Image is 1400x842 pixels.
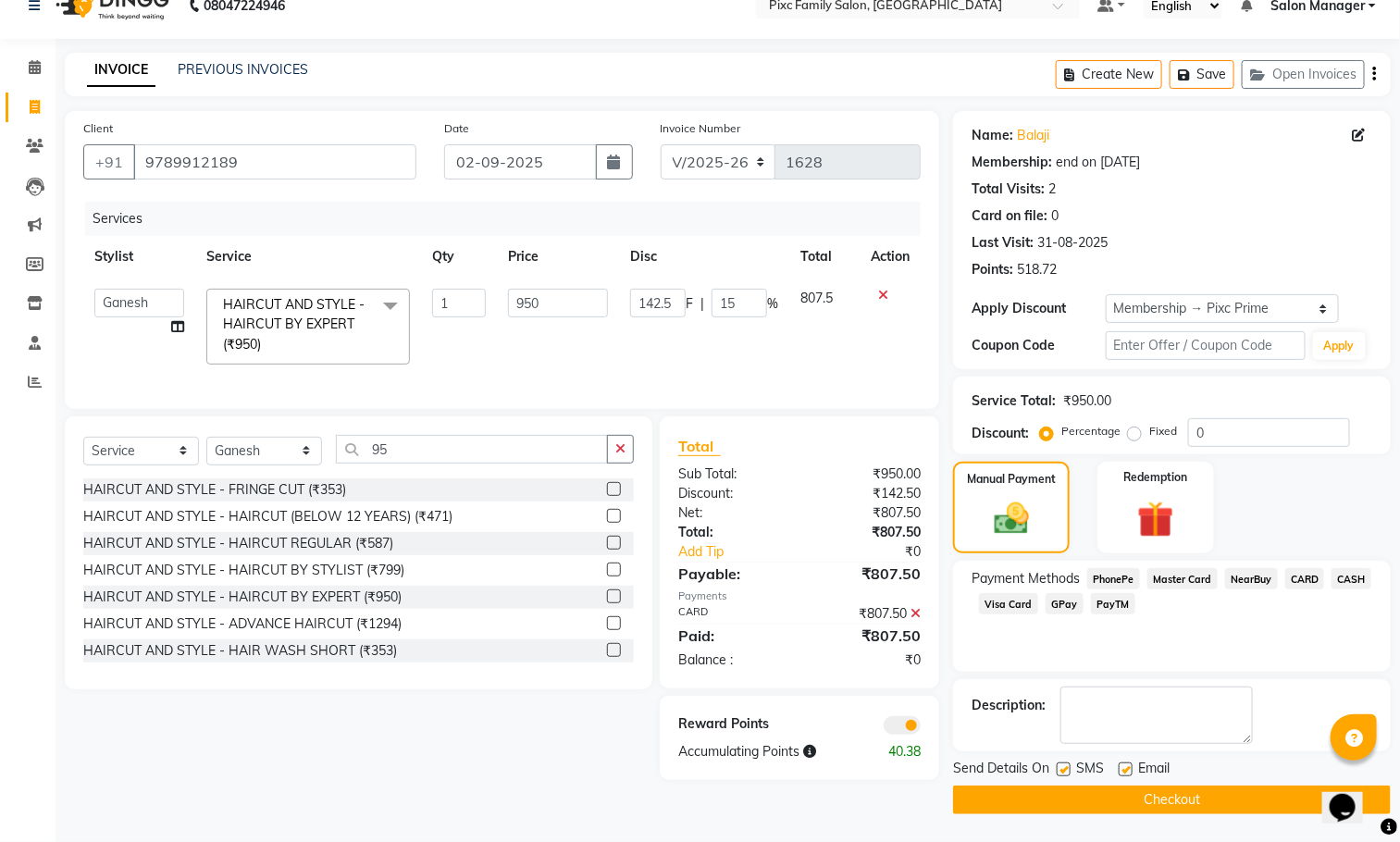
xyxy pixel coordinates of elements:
[336,435,608,464] input: Search or Scan
[83,144,135,180] button: +91
[1091,593,1135,614] span: PayTM
[1056,60,1162,89] button: Create New
[1322,768,1381,823] iframe: chat widget
[619,236,789,278] th: Disc
[1123,469,1187,486] label: Redemption
[1106,331,1306,360] input: Enter Offer / Coupon Code
[664,650,799,670] div: Balance :
[972,336,1105,355] div: Coupon Code
[1063,391,1111,411] div: ₹950.00
[972,391,1056,411] div: Service Total:
[1076,759,1104,782] span: SMS
[1051,206,1059,226] div: 0
[83,480,346,500] div: HAIRCUT AND STYLE - FRINGE CUT (₹353)
[953,759,1049,782] span: Send Details On
[664,542,822,562] a: Add Tip
[1017,260,1057,279] div: 518.72
[1138,759,1170,782] span: Email
[1285,568,1325,589] span: CARD
[1225,568,1278,589] span: NearBuy
[972,233,1034,253] div: Last Visit:
[867,742,935,762] div: 40.38
[678,588,921,604] div: Payments
[799,625,935,647] div: ₹807.50
[972,126,1013,145] div: Name:
[799,484,935,503] div: ₹142.50
[972,180,1045,199] div: Total Visits:
[1170,60,1234,89] button: Save
[1242,60,1365,89] button: Open Invoices
[972,153,1052,172] div: Membership:
[421,236,497,278] th: Qty
[979,593,1038,614] span: Visa Card
[799,650,935,670] div: ₹0
[972,569,1080,588] span: Payment Methods
[1087,568,1140,589] span: PhonePe
[953,786,1391,814] button: Checkout
[799,563,935,585] div: ₹807.50
[789,236,860,278] th: Total
[823,542,935,562] div: ₹0
[664,742,867,762] div: Accumulating Points
[178,61,308,78] a: PREVIOUS INVOICES
[1048,180,1056,199] div: 2
[800,290,833,306] span: 807.5
[799,523,935,542] div: ₹807.50
[678,437,721,456] span: Total
[664,714,799,735] div: Reward Points
[444,120,469,137] label: Date
[799,604,935,624] div: ₹807.50
[83,588,402,607] div: HAIRCUT AND STYLE - HAIRCUT BY EXPERT (₹950)
[83,614,402,634] div: HAIRCUT AND STYLE - ADVANCE HAIRCUT (₹1294)
[1332,568,1371,589] span: CASH
[686,294,693,314] span: F
[972,206,1047,226] div: Card on file:
[700,294,704,314] span: |
[1126,497,1185,542] img: _gift.svg
[1046,593,1084,614] span: GPay
[860,236,921,278] th: Action
[664,484,799,503] div: Discount:
[664,523,799,542] div: Total:
[661,120,741,137] label: Invoice Number
[223,296,365,353] span: HAIRCUT AND STYLE - HAIRCUT BY EXPERT (₹950)
[664,464,799,484] div: Sub Total:
[83,507,452,526] div: HAIRCUT AND STYLE - HAIRCUT (BELOW 12 YEARS) (₹471)
[83,534,393,553] div: HAIRCUT AND STYLE - HAIRCUT REGULAR (₹587)
[83,236,195,278] th: Stylist
[767,294,778,314] span: %
[1149,423,1177,440] label: Fixed
[1313,332,1366,360] button: Apply
[133,144,416,180] input: Search by Name/Mobile/Email/Code
[799,503,935,523] div: ₹807.50
[85,202,935,236] div: Services
[83,120,113,137] label: Client
[1017,126,1049,145] a: Balaji
[972,260,1013,279] div: Points:
[967,471,1056,488] label: Manual Payment
[195,236,421,278] th: Service
[497,236,619,278] th: Price
[972,424,1029,443] div: Discount:
[87,54,155,87] a: INVOICE
[664,563,799,585] div: Payable:
[984,499,1040,539] img: _cash.svg
[1037,233,1108,253] div: 31-08-2025
[664,604,799,624] div: CARD
[664,503,799,523] div: Net:
[83,561,404,580] div: HAIRCUT AND STYLE - HAIRCUT BY STYLIST (₹799)
[972,696,1046,715] div: Description:
[1147,568,1218,589] span: Master Card
[261,336,269,353] a: x
[972,299,1105,318] div: Apply Discount
[1056,153,1140,172] div: end on [DATE]
[664,625,799,647] div: Paid:
[799,464,935,484] div: ₹950.00
[83,641,397,661] div: HAIRCUT AND STYLE - HAIR WASH SHORT (₹353)
[1061,423,1121,440] label: Percentage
